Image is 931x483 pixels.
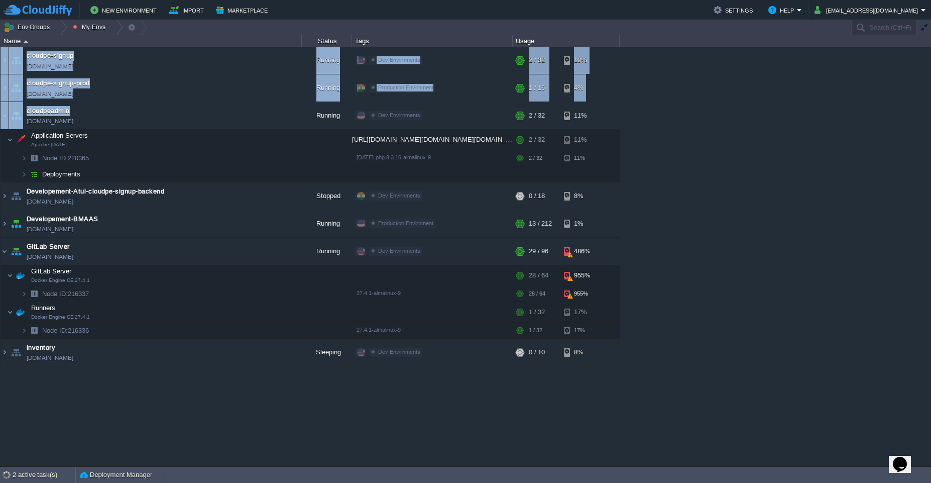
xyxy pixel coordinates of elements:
[27,343,55,353] a: inventory
[27,224,73,234] a: [DOMAIN_NAME]
[14,265,28,285] img: AMDAwAAAACH5BAEAAAAALAAAAAABAAEAAAICRAEAOw==
[1,210,9,237] img: AMDAwAAAACH5BAEAAAAALAAAAAABAAEAAAICRAEAOw==
[21,150,27,166] img: AMDAwAAAACH5BAEAAAAALAAAAAABAAEAAAICRAEAOw==
[564,265,597,285] div: 955%
[27,186,164,197] a: Developement-Atul-cloudpe-signup-backend
[302,102,352,129] div: Running
[302,182,352,210] div: Stopped
[529,286,545,302] div: 28 / 64
[30,304,57,312] a: RunnersDocker Engine CE 27.4.1
[27,214,98,224] a: Developement-BMAAS
[378,248,420,254] span: Dev Envirnments
[27,353,73,363] a: [DOMAIN_NAME]
[27,150,41,166] img: AMDAwAAAACH5BAEAAAAALAAAAAABAAEAAAICRAEAOw==
[353,35,512,47] div: Tags
[529,302,545,322] div: 1 / 32
[4,4,72,17] img: CloudJiffy
[9,339,23,366] img: AMDAwAAAACH5BAEAAAAALAAAAAABAAEAAAICRAEAOw==
[27,78,90,88] a: cloudpe-signup-prod
[41,170,82,178] a: Deployments
[529,102,545,129] div: 2 / 32
[564,286,597,302] div: 955%
[1,102,9,129] img: AMDAwAAAACH5BAEAAAAALAAAAAABAAEAAAICRAEAOw==
[41,154,90,162] span: 220365
[7,302,13,322] img: AMDAwAAAACH5BAEAAAAALAAAAAABAAEAAAICRAEAOw==
[513,35,619,47] div: Usage
[378,84,433,90] span: Production Envirnment
[1,339,9,366] img: AMDAwAAAACH5BAEAAAAALAAAAAABAAEAAAICRAEAOw==
[302,74,352,102] div: Running
[529,323,542,338] div: 1 / 32
[529,238,548,265] div: 29 / 96
[357,327,401,333] span: 27.4.1-almalinux-9
[27,323,41,338] img: AMDAwAAAACH5BAEAAAAALAAAAAABAAEAAAICRAEAOw==
[768,4,797,16] button: Help
[27,61,73,71] a: [DOMAIN_NAME]
[30,267,73,275] a: GitLab ServerDocker Engine CE 27.4.1
[529,182,545,210] div: 0 / 18
[378,57,420,63] span: Dev Envirnments
[1,238,9,265] img: AMDAwAAAACH5BAEAAAAALAAAAAABAAEAAAICRAEAOw==
[24,40,28,43] img: AMDAwAAAACH5BAEAAAAALAAAAAABAAEAAAICRAEAOw==
[564,302,597,322] div: 17%
[529,150,542,166] div: 2 / 32
[529,339,545,366] div: 0 / 10
[90,4,160,16] button: New Environment
[41,154,90,162] a: Node ID:220365
[30,132,89,139] a: Application ServersApache [DATE]
[31,142,67,148] span: Apache [DATE]
[27,286,41,302] img: AMDAwAAAACH5BAEAAAAALAAAAAABAAEAAAICRAEAOw==
[1,47,9,74] img: AMDAwAAAACH5BAEAAAAALAAAAAABAAEAAAICRAEAOw==
[814,4,921,16] button: [EMAIL_ADDRESS][DOMAIN_NAME]
[529,74,545,102] div: 1 / 16
[216,4,271,16] button: Marketplace
[564,130,597,150] div: 11%
[357,154,431,160] span: [DATE]-php-8.3.16-almalinux-9
[529,130,545,150] div: 2 / 32
[41,289,90,298] a: Node ID:216337
[564,102,597,129] div: 11%
[1,35,301,47] div: Name
[73,20,108,34] button: My Envs
[378,349,420,355] span: Dev Envirnments
[564,210,597,237] div: 1%
[529,265,548,285] div: 28 / 64
[564,323,597,338] div: 17%
[564,150,597,166] div: 11%
[9,238,23,265] img: AMDAwAAAACH5BAEAAAAALAAAAAABAAEAAAICRAEAOw==
[9,47,23,74] img: AMDAwAAAACH5BAEAAAAALAAAAAABAAEAAAICRAEAOw==
[42,327,68,334] span: Node ID:
[31,277,90,283] span: Docker Engine CE 27.4.1
[564,47,597,74] div: 10%
[302,339,352,366] div: Sleeping
[564,182,597,210] div: 8%
[31,314,90,320] span: Docker Engine CE 27.4.1
[4,20,53,34] button: Env Groups
[41,326,90,335] span: 216336
[27,51,74,61] span: cloudpe-signup
[30,267,73,275] span: GitLab Server
[889,443,921,473] iframe: chat widget
[14,130,28,150] img: AMDAwAAAACH5BAEAAAAALAAAAAABAAEAAAICRAEAOw==
[14,302,28,322] img: AMDAwAAAACH5BAEAAAAALAAAAAABAAEAAAICRAEAOw==
[27,242,70,252] a: GitLab Server
[529,210,552,237] div: 13 / 212
[27,197,73,207] a: [DOMAIN_NAME]
[41,326,90,335] a: Node ID:216336
[27,106,70,116] a: cloudpeadmin
[30,304,57,312] span: Runners
[1,182,9,210] img: AMDAwAAAACH5BAEAAAAALAAAAAABAAEAAAICRAEAOw==
[564,238,597,265] div: 486%
[27,88,73,99] a: [DOMAIN_NAME]
[27,166,41,182] img: AMDAwAAAACH5BAEAAAAALAAAAAABAAEAAAICRAEAOw==
[21,166,27,182] img: AMDAwAAAACH5BAEAAAAALAAAAAABAAEAAAICRAEAOw==
[529,47,545,74] div: 2 / 32
[714,4,756,16] button: Settings
[9,210,23,237] img: AMDAwAAAACH5BAEAAAAALAAAAAABAAEAAAICRAEAOw==
[9,102,23,129] img: AMDAwAAAACH5BAEAAAAALAAAAAABAAEAAAICRAEAOw==
[9,74,23,102] img: AMDAwAAAACH5BAEAAAAALAAAAAABAAEAAAICRAEAOw==
[352,130,513,150] div: [URL][DOMAIN_NAME][DOMAIN_NAME][DOMAIN_NAME]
